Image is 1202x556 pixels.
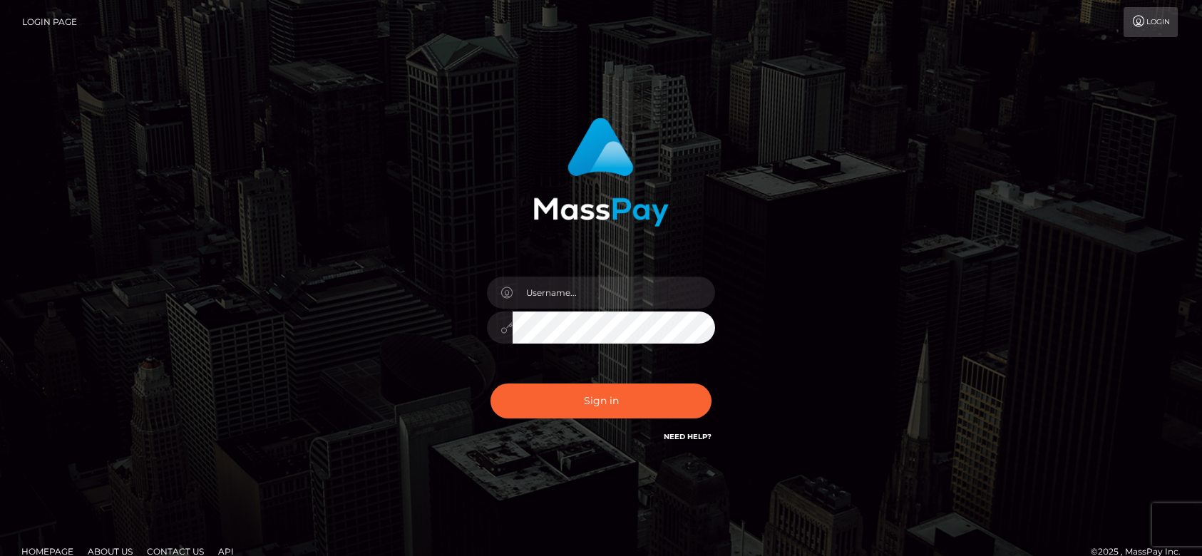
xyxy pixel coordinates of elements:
a: Login [1124,7,1178,37]
img: MassPay Login [533,118,669,227]
a: Need Help? [664,432,712,441]
a: Login Page [22,7,77,37]
button: Sign in [490,383,712,418]
input: Username... [513,277,715,309]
